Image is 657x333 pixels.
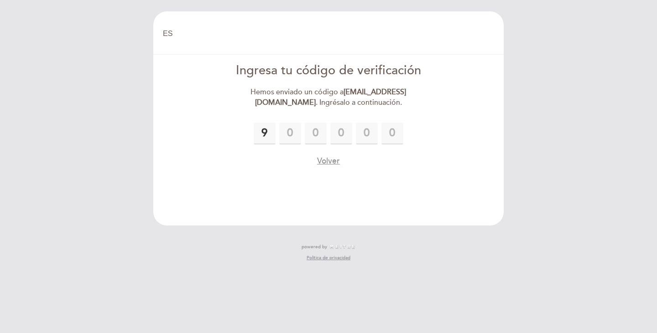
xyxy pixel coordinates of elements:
input: 0 [330,123,352,144]
input: 0 [356,123,378,144]
input: 0 [305,123,327,144]
div: Ingresa tu código de verificación [224,62,433,80]
strong: [EMAIL_ADDRESS][DOMAIN_NAME] [255,87,407,107]
input: 0 [279,123,301,144]
input: 0 [381,123,403,144]
a: powered by [302,244,355,250]
input: 0 [254,123,276,144]
div: Hemos enviado un código a . Ingrésalo a continuación. [224,87,433,108]
span: powered by [302,244,327,250]
img: MEITRE [329,245,355,249]
button: Volver [317,155,340,167]
a: Política de privacidad [307,255,350,261]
